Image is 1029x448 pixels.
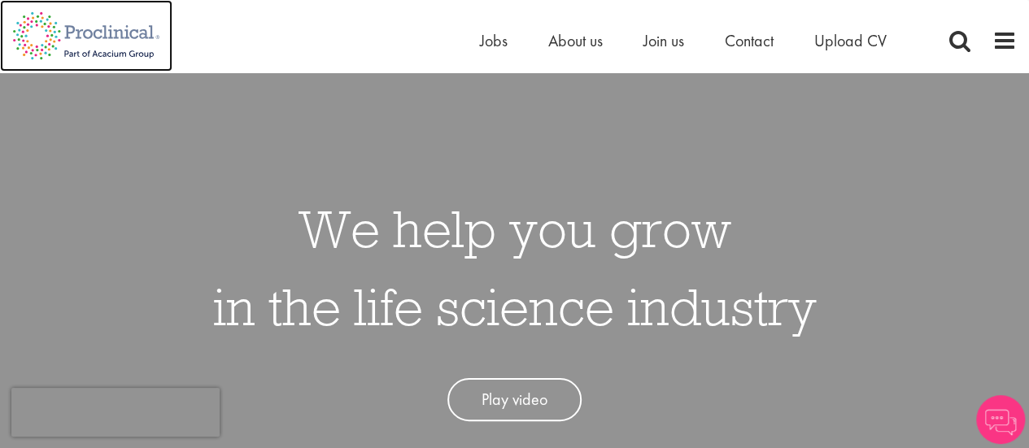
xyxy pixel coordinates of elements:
[548,30,603,51] a: About us
[814,30,887,51] a: Upload CV
[976,395,1025,444] img: Chatbot
[213,189,817,346] h1: We help you grow in the life science industry
[447,378,582,421] a: Play video
[643,30,684,51] a: Join us
[480,30,508,51] a: Jobs
[725,30,774,51] a: Contact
